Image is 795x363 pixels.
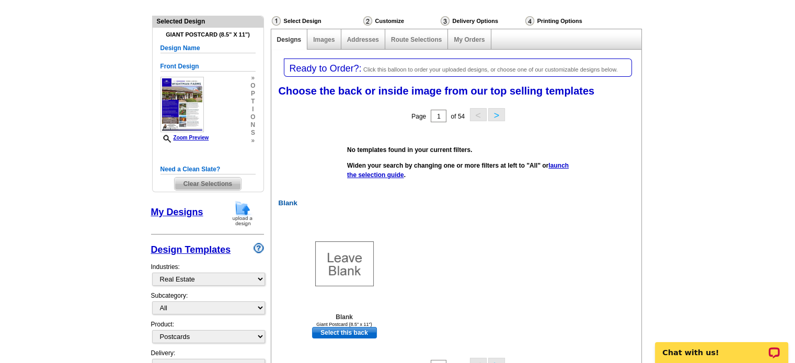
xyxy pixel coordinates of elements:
div: Printing Options [524,16,617,26]
iframe: LiveChat chat widget [648,330,795,363]
a: use this design [312,327,377,338]
div: Select Design [271,16,362,29]
h5: Need a Clean Slate? [160,165,256,174]
h5: Front Design [160,62,256,72]
p: No templates found in your current filters. [347,145,569,155]
span: Clear Selections [175,178,241,190]
div: Delivery Options [440,16,524,29]
span: Ready to Order?: [290,63,362,74]
div: Customize [362,16,440,26]
a: Images [313,36,335,43]
span: s [250,129,255,137]
span: n [250,121,255,129]
span: p [250,90,255,98]
a: My Orders [454,36,485,43]
img: upload-design [229,200,256,227]
span: o [250,82,255,90]
a: Designs [277,36,302,43]
span: of 54 [451,113,465,120]
span: » [250,137,255,145]
span: Click this balloon to order your uploaded designs, or choose one of our customizable designs below. [363,66,618,73]
span: o [250,113,255,121]
div: Subcategory: [151,291,264,320]
h4: Giant Postcard (8.5" x 11") [160,31,256,38]
p: Widen your search by changing one or more filters at left to "All" or . [347,161,569,180]
img: small-thumb.jpg [160,77,204,132]
img: Printing Options & Summary [525,16,534,26]
span: t [250,98,255,106]
span: i [250,106,255,113]
span: Choose the back or inside image from our top selling templates [279,85,595,97]
a: Zoom Preview [160,135,209,140]
h2: Blank [273,199,643,207]
a: Design Templates [151,244,231,255]
button: > [488,108,505,121]
span: Page [411,113,426,120]
h5: Design Name [160,43,256,53]
a: Route Selections [391,36,442,43]
span: » [250,74,255,82]
img: Delivery Options [441,16,450,26]
img: Customize [363,16,372,26]
a: Addresses [347,36,379,43]
div: Giant Postcard (8.5" x 11") [287,322,402,327]
a: My Designs [151,207,203,217]
button: < [470,108,487,121]
div: Selected Design [153,16,263,26]
img: Select Design [272,16,281,26]
div: Industries: [151,257,264,291]
img: design-wizard-help-icon.png [254,243,264,253]
img: Blank Template [315,241,374,286]
b: Blank [336,313,353,321]
div: Product: [151,320,264,348]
